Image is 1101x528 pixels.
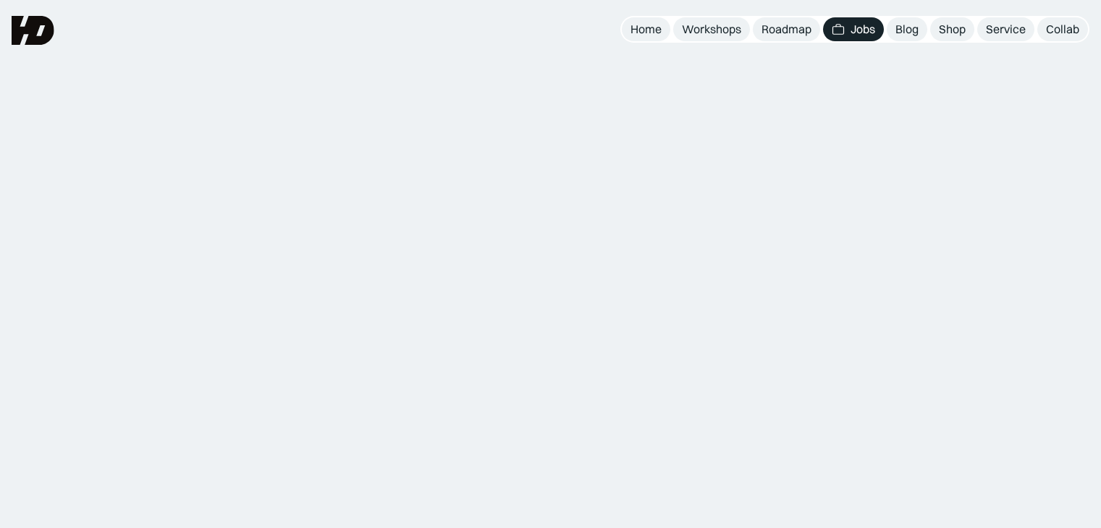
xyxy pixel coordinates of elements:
a: Jobs [823,17,884,41]
div: Collab [1046,22,1079,37]
a: Shop [930,17,974,41]
div: Shop [939,22,966,37]
div: Blog [895,22,919,37]
div: Home [630,22,662,37]
div: Roadmap [762,22,811,37]
a: Home [622,17,670,41]
a: Collab [1037,17,1088,41]
div: Service [986,22,1026,37]
a: Blog [887,17,927,41]
a: Roadmap [753,17,820,41]
a: Service [977,17,1034,41]
a: Workshops [673,17,750,41]
div: Jobs [851,22,875,37]
div: Workshops [682,22,741,37]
